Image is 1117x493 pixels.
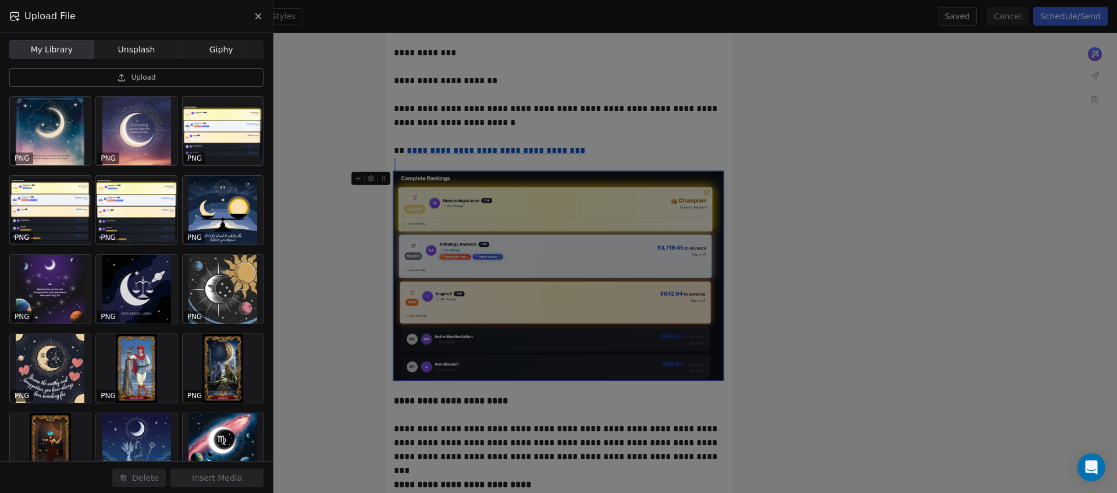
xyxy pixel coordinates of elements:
p: PNG [15,391,30,400]
span: Giphy [209,44,233,56]
p: PNG [187,312,202,321]
p: PNG [101,233,116,242]
button: Upload [9,68,264,87]
p: PNG [187,233,202,242]
p: PNG [101,312,116,321]
p: PNG [187,154,202,163]
span: Unsplash [118,44,155,56]
span: Upload File [24,9,76,23]
button: Delete [112,469,166,487]
p: PNG [15,154,30,163]
span: Upload [131,73,155,82]
button: Insert Media [170,469,264,487]
p: PNG [15,233,30,242]
div: Open Intercom Messenger [1077,453,1105,481]
p: PNG [187,391,202,400]
p: PNG [101,154,116,163]
p: PNG [15,312,30,321]
p: PNG [101,391,116,400]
